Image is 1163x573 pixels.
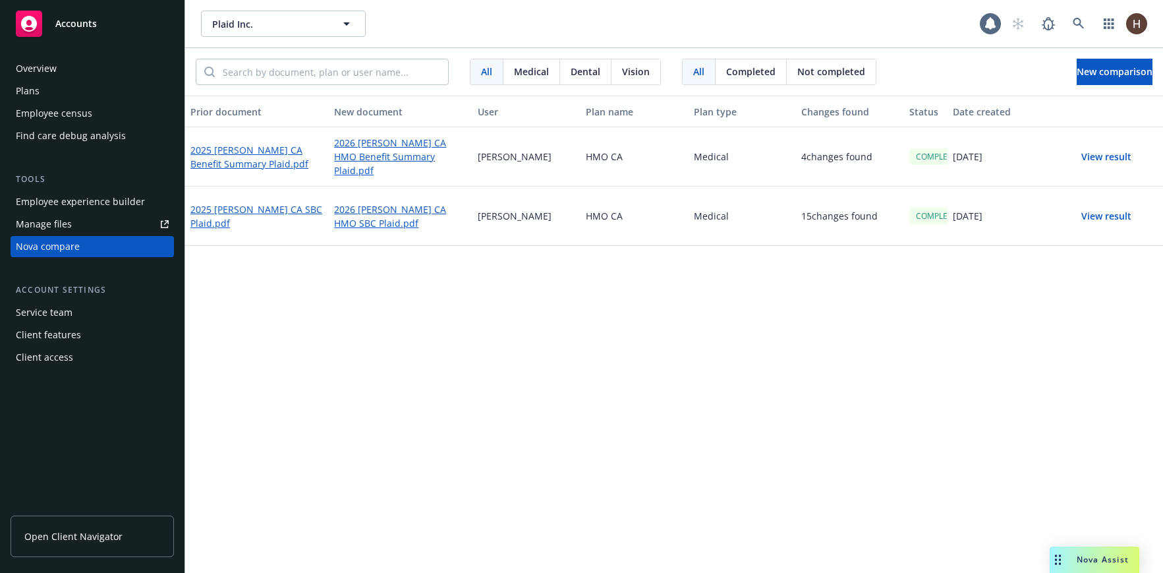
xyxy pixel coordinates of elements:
[1005,11,1031,37] a: Start snowing
[190,143,324,171] a: 2025 [PERSON_NAME] CA Benefit Summary Plaid.pdf
[16,324,81,346] div: Client features
[953,150,982,164] p: [DATE]
[11,5,174,42] a: Accounts
[11,347,174,368] a: Client access
[190,105,324,119] div: Prior document
[478,150,552,164] p: [PERSON_NAME]
[581,187,689,246] div: HMO CA
[215,59,448,84] input: Search by document, plan or user name...
[909,105,942,119] div: Status
[472,96,581,127] button: User
[1077,59,1152,85] button: New comparison
[11,191,174,212] a: Employee experience builder
[16,214,72,235] div: Manage files
[1060,144,1152,170] button: View result
[11,302,174,323] a: Service team
[948,96,1056,127] button: Date created
[622,65,650,78] span: Vision
[953,209,982,223] p: [DATE]
[726,65,776,78] span: Completed
[11,324,174,346] a: Client features
[16,125,126,146] div: Find care debug analysis
[11,125,174,146] a: Find care debug analysis
[514,65,549,78] span: Medical
[1035,11,1062,37] a: Report a Bug
[16,80,40,102] div: Plans
[481,65,492,78] span: All
[801,105,899,119] div: Changes found
[329,96,472,127] button: New document
[478,105,575,119] div: User
[581,96,689,127] button: Plan name
[689,127,797,187] div: Medical
[796,96,904,127] button: Changes found
[689,187,797,246] div: Medical
[55,18,97,29] span: Accounts
[16,58,57,79] div: Overview
[334,202,467,230] a: 2026 [PERSON_NAME] CA HMO SBC Plaid.pdf
[16,302,72,323] div: Service team
[801,209,878,223] p: 15 changes found
[11,80,174,102] a: Plans
[1077,554,1129,565] span: Nova Assist
[16,191,145,212] div: Employee experience builder
[571,65,600,78] span: Dental
[16,347,73,368] div: Client access
[334,105,467,119] div: New document
[1126,13,1147,34] img: photo
[16,236,80,257] div: Nova compare
[953,105,1050,119] div: Date created
[11,284,174,297] div: Account settings
[909,208,969,224] div: COMPLETED
[11,214,174,235] a: Manage files
[909,148,969,165] div: COMPLETED
[797,65,865,78] span: Not completed
[904,96,947,127] button: Status
[1050,547,1139,573] button: Nova Assist
[204,67,215,77] svg: Search
[201,11,366,37] button: Plaid Inc.
[478,209,552,223] p: [PERSON_NAME]
[1077,65,1152,78] span: New comparison
[801,150,872,164] p: 4 changes found
[1065,11,1092,37] a: Search
[693,65,704,78] span: All
[11,173,174,186] div: Tools
[694,105,791,119] div: Plan type
[212,17,326,31] span: Plaid Inc.
[24,529,123,543] span: Open Client Navigator
[586,105,683,119] div: Plan name
[1060,203,1152,229] button: View result
[689,96,797,127] button: Plan type
[190,202,324,230] a: 2025 [PERSON_NAME] CA SBC Plaid.pdf
[11,103,174,124] a: Employee census
[1050,547,1066,573] div: Drag to move
[581,127,689,187] div: HMO CA
[11,58,174,79] a: Overview
[1096,11,1122,37] a: Switch app
[185,96,329,127] button: Prior document
[16,103,92,124] div: Employee census
[334,136,467,177] a: 2026 [PERSON_NAME] CA HMO Benefit Summary Plaid.pdf
[11,236,174,257] a: Nova compare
